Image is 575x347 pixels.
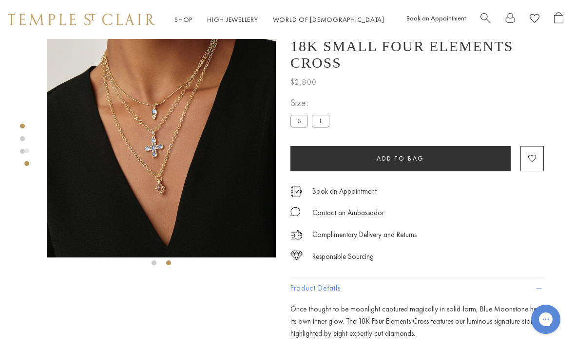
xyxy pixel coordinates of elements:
div: Product gallery navigation [24,146,29,174]
a: Book an Appointment [406,14,466,22]
img: icon_appointment.svg [290,186,302,197]
a: High JewelleryHigh Jewellery [207,15,258,24]
h1: 18K Small Four Elements Cross [290,38,544,71]
span: Once thought to be moonlight captured magically in solid form, Blue Moonstone has its own inner g... [290,304,540,338]
img: icon_delivery.svg [290,229,303,241]
label: L [312,115,329,127]
a: View Wishlist [530,12,539,27]
a: Open Shopping Bag [554,12,563,27]
a: Book an Appointment [312,186,377,197]
div: Responsible Sourcing [312,251,374,263]
img: Temple St. Clair [8,14,155,25]
a: Search [480,12,491,27]
div: Contact an Ambassador [312,207,384,219]
img: MessageIcon-01_2.svg [290,207,300,217]
span: $2,800 [290,76,317,89]
button: Product Details [290,277,544,299]
iframe: Gorgias live chat messenger [526,301,565,337]
img: P41406-BM5X5 [47,28,276,257]
img: icon_sourcing.svg [290,251,303,260]
a: World of [DEMOGRAPHIC_DATA]World of [DEMOGRAPHIC_DATA] [273,15,384,24]
span: Add to bag [377,154,424,163]
p: Complimentary Delivery and Returns [312,229,417,241]
label: S [290,115,308,127]
button: Add to bag [290,146,511,171]
a: ShopShop [174,15,192,24]
nav: Main navigation [174,14,384,26]
span: Size: [290,95,333,111]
